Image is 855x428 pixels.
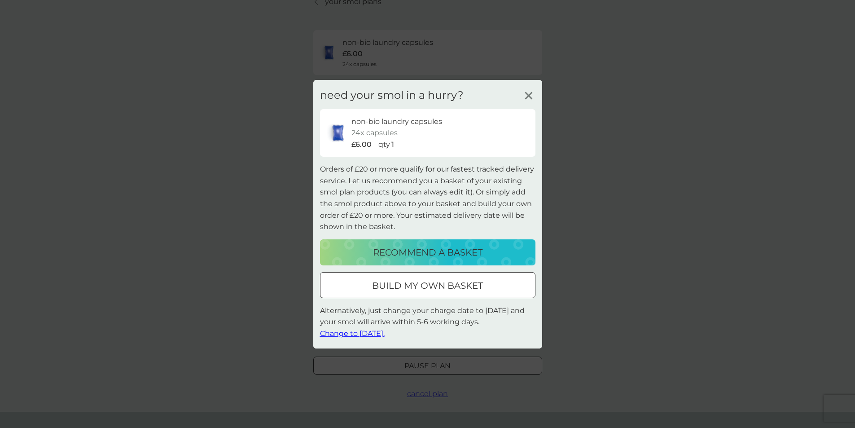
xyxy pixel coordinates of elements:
[320,329,385,338] span: Change to [DATE].
[351,115,442,127] p: non-bio laundry capsules
[320,88,464,101] h3: need your smol in a hurry?
[372,278,483,293] p: build my own basket
[378,139,390,150] p: qty
[320,305,535,340] p: Alternatively, just change your charge date to [DATE] and your smol will arrive within 5-6 workin...
[320,272,535,298] button: build my own basket
[391,139,394,150] p: 1
[320,328,385,340] button: Change to [DATE].
[373,245,482,260] p: recommend a basket
[320,239,535,265] button: recommend a basket
[351,127,398,139] p: 24x capsules
[320,163,535,233] p: Orders of £20 or more qualify for our fastest tracked delivery service. Let us recommend you a ba...
[351,139,372,150] p: £6.00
